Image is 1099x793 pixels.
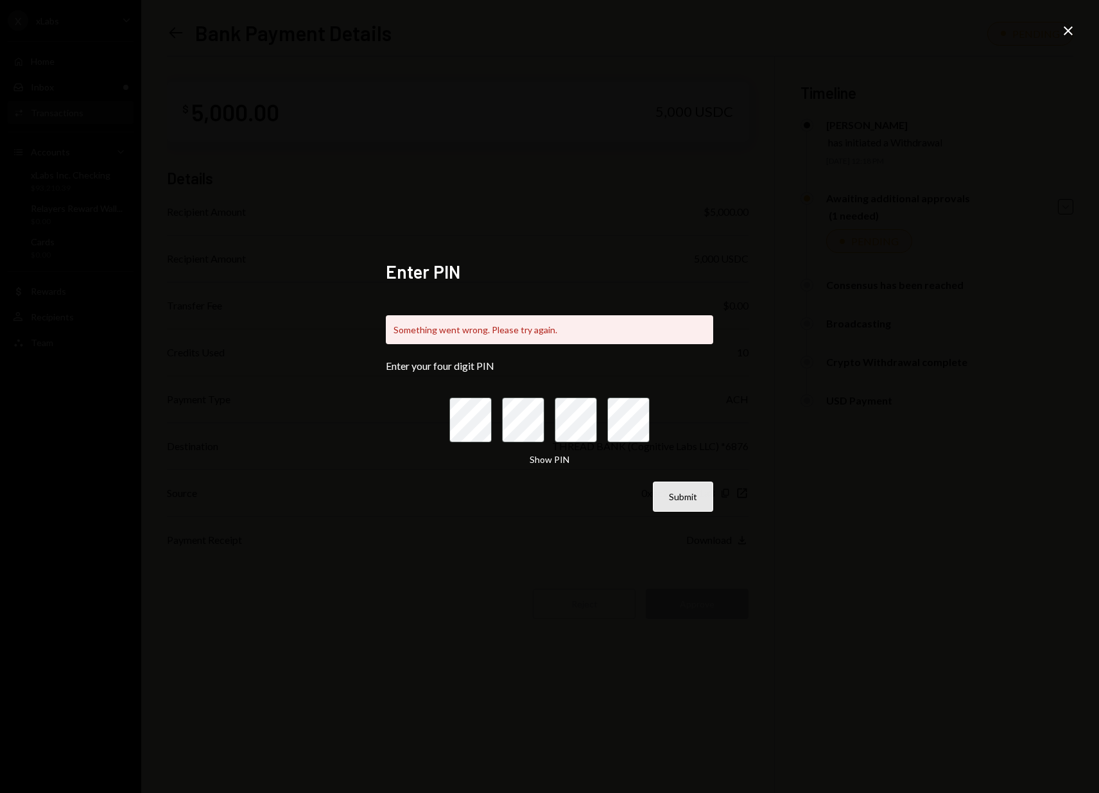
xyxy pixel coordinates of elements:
input: pin code 1 of 4 [449,397,492,442]
input: pin code 2 of 4 [502,397,544,442]
input: pin code 3 of 4 [555,397,597,442]
button: Submit [653,482,713,512]
div: Something went wrong. Please try again. [386,315,713,344]
div: Enter your four digit PIN [386,360,713,372]
input: pin code 4 of 4 [607,397,650,442]
h2: Enter PIN [386,259,713,284]
button: Show PIN [530,454,569,466]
